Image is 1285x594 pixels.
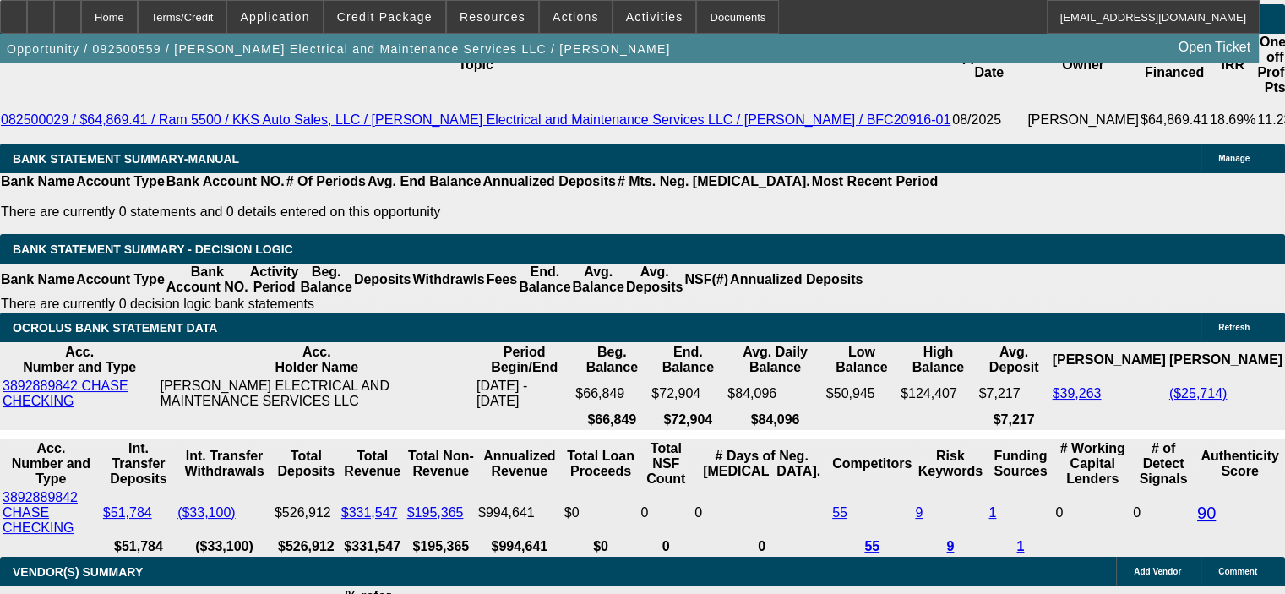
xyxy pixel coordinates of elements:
[727,411,823,428] th: $84,096
[574,411,649,428] th: $66,849
[978,378,1050,410] td: $7,217
[1140,34,1209,96] th: $ Financed
[1,204,938,220] p: There are currently 0 statements and 0 details entered on this opportunity
[159,378,474,410] td: [PERSON_NAME] ELECTRICAL AND MAINTENANCE SERVICES LLC
[1051,344,1166,376] th: [PERSON_NAME]
[477,440,562,488] th: Annualized Revenue
[13,152,239,166] span: BANK STATEMENT SUMMARY-MANUAL
[1016,539,1024,553] a: 1
[477,538,562,555] th: $994,641
[1026,96,1140,144] td: [PERSON_NAME]
[367,173,482,190] th: Avg. End Balance
[574,344,649,376] th: Beg. Balance
[476,378,573,410] td: [DATE] - [DATE]
[1132,440,1195,488] th: # of Detect Signals
[411,264,485,296] th: Withdrawls
[476,344,573,376] th: Period Begin/End
[1169,386,1228,401] a: ($25,714)
[694,440,830,488] th: # Days of Neg. [MEDICAL_DATA].
[651,378,725,410] td: $72,904
[240,10,309,24] span: Application
[486,264,518,296] th: Fees
[825,344,898,376] th: Low Balance
[274,538,339,555] th: $526,912
[651,411,725,428] th: $72,904
[864,539,879,553] a: 55
[564,538,639,555] th: $0
[811,173,939,190] th: Most Recent Period
[2,440,101,488] th: Acc. Number and Type
[1209,34,1256,96] th: IRR
[564,440,639,488] th: Total Loan Proceeds
[341,505,398,520] a: $331,547
[1132,489,1195,537] td: 0
[978,411,1050,428] th: $7,217
[1218,567,1257,576] span: Comment
[75,264,166,296] th: Account Type
[951,34,1026,96] th: Application Date
[299,264,352,296] th: Beg. Balance
[274,440,339,488] th: Total Deposits
[103,505,152,520] a: $51,784
[1134,567,1181,576] span: Add Vendor
[914,440,986,488] th: Risk Keywords
[518,264,571,296] th: End. Balance
[2,344,157,376] th: Acc. Number and Type
[460,10,525,24] span: Resources
[447,1,538,33] button: Resources
[540,1,612,33] button: Actions
[166,264,249,296] th: Bank Account NO.
[337,10,433,24] span: Credit Package
[617,173,811,190] th: # Mts. Neg. [MEDICAL_DATA].
[3,490,78,535] a: 3892889842 CHASE CHECKING
[683,264,729,296] th: NSF(#)
[286,173,367,190] th: # Of Periods
[640,489,692,537] td: 0
[1,112,950,127] a: 082500029 / $64,869.41 / Ram 5500 / KKS Auto Sales, LLC / [PERSON_NAME] Electrical and Maintenanc...
[625,264,684,296] th: Avg. Deposits
[694,538,830,555] th: 0
[564,489,639,537] td: $0
[1168,344,1283,376] th: [PERSON_NAME]
[946,539,954,553] a: 9
[478,505,561,520] div: $994,641
[640,538,692,555] th: 0
[825,378,898,410] td: $50,945
[177,440,272,488] th: Int. Transfer Withdrawals
[353,264,412,296] th: Deposits
[102,440,175,488] th: Int. Transfer Deposits
[988,505,996,520] a: 1
[651,344,725,376] th: End. Balance
[1209,96,1256,144] td: 18.69%
[613,1,696,33] button: Activities
[1140,96,1209,144] td: $64,869.41
[407,505,464,520] a: $195,365
[75,173,166,190] th: Account Type
[406,538,476,555] th: $195,365
[571,264,624,296] th: Avg. Balance
[166,173,286,190] th: Bank Account NO.
[1026,34,1140,96] th: Owner
[988,440,1053,488] th: Funding Sources
[951,96,1026,144] td: 08/2025
[694,489,830,537] td: 0
[1196,440,1283,488] th: Authenticity Score
[482,173,616,190] th: Annualized Deposits
[832,505,847,520] a: 55
[159,344,474,376] th: Acc. Holder Name
[831,440,912,488] th: Competitors
[1172,33,1257,62] a: Open Ticket
[900,378,977,410] td: $124,407
[553,10,599,24] span: Actions
[1055,505,1063,520] span: 0
[1054,440,1130,488] th: # Working Capital Lenders
[626,10,683,24] span: Activities
[340,538,405,555] th: $331,547
[574,378,649,410] td: $66,849
[1197,504,1216,522] a: 90
[13,321,217,335] span: OCROLUS BANK STATEMENT DATA
[640,440,692,488] th: Sum of the Total NSF Count and Total Overdraft Fee Count from Ocrolus
[1218,323,1250,332] span: Refresh
[727,344,823,376] th: Avg. Daily Balance
[1052,386,1101,401] a: $39,263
